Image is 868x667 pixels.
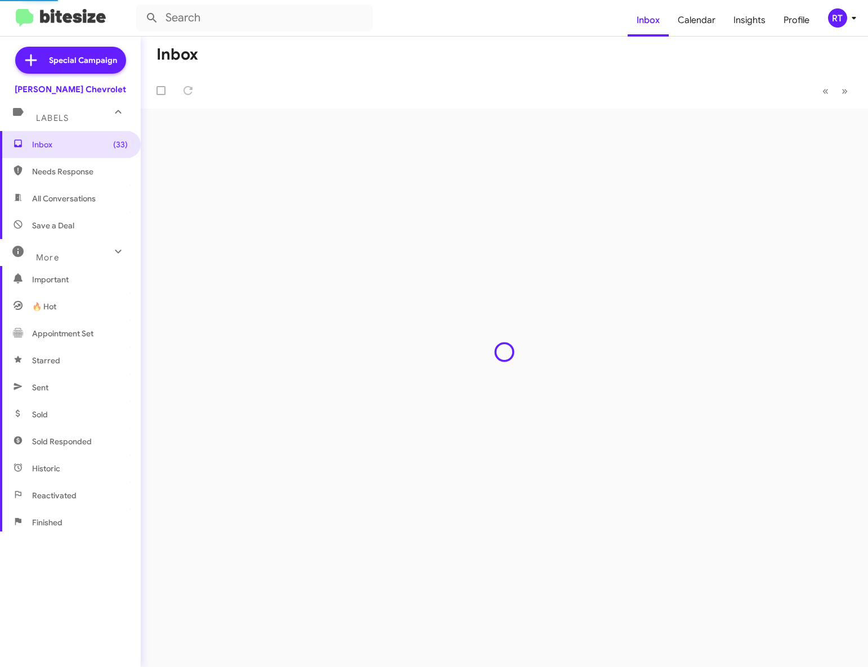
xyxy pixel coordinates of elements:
[32,328,93,339] span: Appointment Set
[816,79,835,102] button: Previous
[32,355,60,366] span: Starred
[15,84,126,95] div: [PERSON_NAME] Chevrolet
[835,79,854,102] button: Next
[32,301,56,312] span: 🔥 Hot
[136,4,373,31] input: Search
[775,4,818,37] a: Profile
[32,517,62,528] span: Finished
[32,436,92,447] span: Sold Responded
[36,253,59,263] span: More
[628,4,669,37] a: Inbox
[822,84,829,98] span: «
[156,46,198,64] h1: Inbox
[669,4,724,37] a: Calendar
[113,139,128,150] span: (33)
[36,113,69,123] span: Labels
[32,409,48,420] span: Sold
[842,84,848,98] span: »
[15,47,126,74] a: Special Campaign
[32,139,128,150] span: Inbox
[32,166,128,177] span: Needs Response
[828,8,847,28] div: RT
[32,382,48,393] span: Sent
[818,8,856,28] button: RT
[816,79,854,102] nav: Page navigation example
[32,220,74,231] span: Save a Deal
[32,463,60,474] span: Historic
[49,55,117,66] span: Special Campaign
[724,4,775,37] a: Insights
[32,193,96,204] span: All Conversations
[32,274,128,285] span: Important
[32,490,77,501] span: Reactivated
